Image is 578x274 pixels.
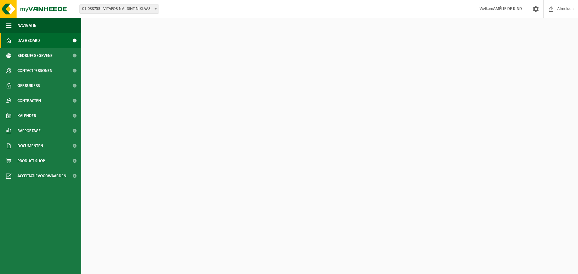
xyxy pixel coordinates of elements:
[17,168,66,183] span: Acceptatievoorwaarden
[17,93,41,108] span: Contracten
[80,5,159,13] span: 01-088753 - VITAFOR NV - SINT-NIKLAAS
[17,123,41,138] span: Rapportage
[493,7,522,11] strong: AMÉLIE DE KIND
[17,48,53,63] span: Bedrijfsgegevens
[17,18,36,33] span: Navigatie
[17,153,45,168] span: Product Shop
[79,5,159,14] span: 01-088753 - VITAFOR NV - SINT-NIKLAAS
[17,78,40,93] span: Gebruikers
[17,33,40,48] span: Dashboard
[17,63,52,78] span: Contactpersonen
[17,108,36,123] span: Kalender
[17,138,43,153] span: Documenten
